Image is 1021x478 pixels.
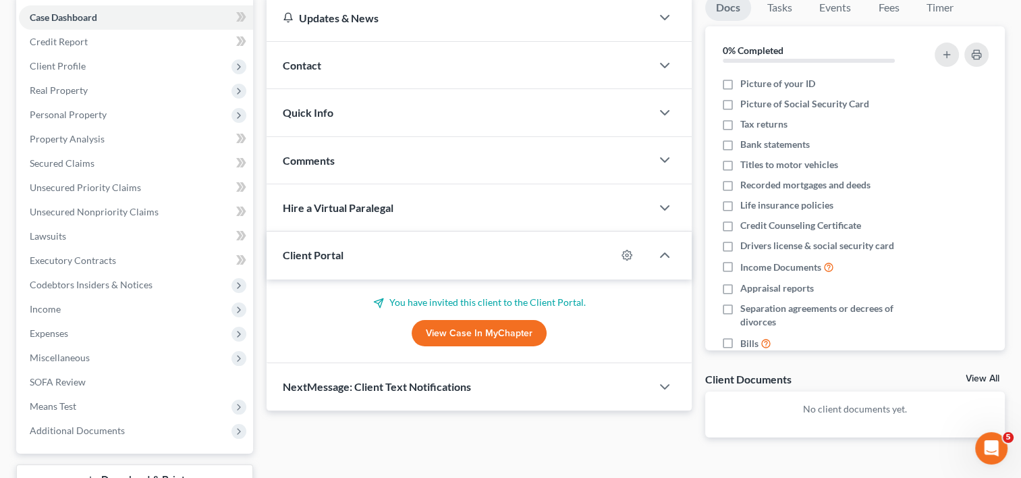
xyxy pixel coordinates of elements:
span: SOFA Review [30,376,86,388]
span: Picture of Social Security Card [740,97,869,111]
span: Tax returns [740,117,788,131]
span: Life insurance policies [740,198,833,212]
span: Means Test [30,400,76,412]
span: Bills [740,337,758,350]
a: Property Analysis [19,127,253,151]
a: Case Dashboard [19,5,253,30]
a: SOFA Review [19,370,253,394]
a: Lawsuits [19,224,253,248]
span: Quick Info [283,106,333,119]
span: Unsecured Nonpriority Claims [30,206,159,217]
span: Bank statements [740,138,810,151]
span: Recorded mortgages and deeds [740,178,871,192]
a: View Case in MyChapter [412,320,547,347]
a: Unsecured Priority Claims [19,176,253,200]
span: 5 [1003,432,1014,443]
p: You have invited this client to the Client Portal. [283,296,675,309]
span: Income [30,303,61,315]
span: Income Documents [740,261,821,274]
span: Appraisal reports [740,282,814,295]
span: Additional Documents [30,425,125,436]
span: NextMessage: Client Text Notifications [283,380,471,393]
a: Secured Claims [19,151,253,176]
span: Case Dashboard [30,11,97,23]
span: Contact [283,59,321,72]
strong: 0% Completed [723,45,783,56]
span: Titles to motor vehicles [740,158,838,171]
iframe: Intercom live chat [975,432,1008,464]
a: Executory Contracts [19,248,253,273]
span: Client Portal [283,248,343,261]
span: Secured Claims [30,157,94,169]
span: Miscellaneous [30,352,90,363]
span: Unsecured Priority Claims [30,182,141,193]
span: Property Analysis [30,133,105,144]
span: Hire a Virtual Paralegal [283,201,393,214]
span: Codebtors Insiders & Notices [30,279,153,290]
div: Updates & News [283,11,635,25]
span: Credit Counseling Certificate [740,219,861,232]
a: Unsecured Nonpriority Claims [19,200,253,224]
span: Personal Property [30,109,107,120]
div: Client Documents [705,372,792,386]
span: Drivers license & social security card [740,239,894,253]
a: View All [966,374,999,383]
span: Comments [283,154,335,167]
span: Executory Contracts [30,255,116,266]
span: Credit Report [30,36,88,47]
span: Lawsuits [30,230,66,242]
span: Expenses [30,327,68,339]
span: Client Profile [30,60,86,72]
p: No client documents yet. [716,402,994,416]
span: Real Property [30,84,88,96]
span: Separation agreements or decrees of divorces [740,302,918,329]
a: Credit Report [19,30,253,54]
span: Picture of your ID [740,77,815,90]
